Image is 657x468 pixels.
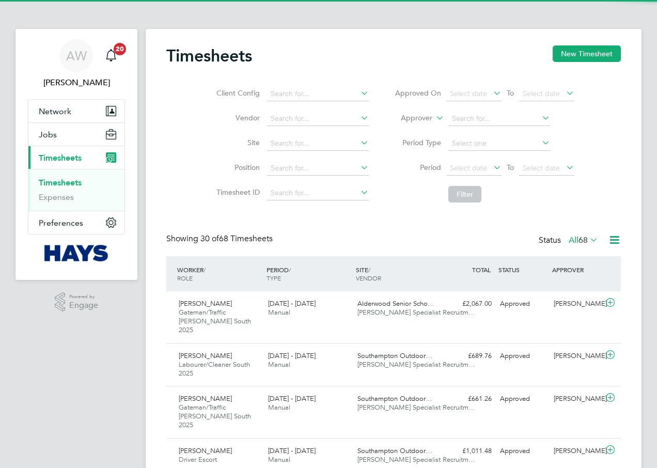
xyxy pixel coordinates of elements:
div: SITE [353,260,443,287]
span: Manual [268,360,290,369]
span: [PERSON_NAME] [179,351,232,360]
span: Select date [523,163,560,173]
span: Select date [523,89,560,98]
div: STATUS [496,260,550,279]
span: ROLE [177,274,193,282]
div: £689.76 [442,348,496,365]
span: Southampton Outdoor… [357,446,432,455]
nav: Main navigation [15,29,137,280]
span: Manual [268,403,290,412]
span: Manual [268,455,290,464]
input: Search for... [267,112,369,126]
button: Network [28,100,124,122]
span: [DATE] - [DATE] [268,446,316,455]
a: Go to home page [28,245,125,261]
span: Timesheets [39,153,82,163]
span: Labourer/Cleaner South 2025 [179,360,250,378]
div: Status [539,233,600,248]
label: Period Type [395,138,441,147]
span: Engage [69,301,98,310]
span: Alan Watts [28,76,125,89]
span: 68 Timesheets [200,233,273,244]
a: Expenses [39,192,74,202]
div: £1,011.48 [442,443,496,460]
span: [DATE] - [DATE] [268,394,316,403]
span: AW [66,49,87,63]
span: Jobs [39,130,57,139]
div: £2,067.00 [442,295,496,313]
button: Filter [448,186,481,202]
span: Driver Escort [179,455,217,464]
span: Preferences [39,218,83,228]
span: TYPE [267,274,281,282]
span: Powered by [69,292,98,301]
label: All [569,235,598,245]
span: Southampton Outdoor… [357,394,432,403]
label: Site [213,138,260,147]
span: [PERSON_NAME] [179,299,232,308]
span: [PERSON_NAME] [179,446,232,455]
span: 30 of [200,233,219,244]
span: Manual [268,308,290,317]
div: [PERSON_NAME] [550,295,603,313]
button: Jobs [28,123,124,146]
span: TOTAL [472,266,491,274]
span: To [504,161,517,174]
input: Search for... [267,87,369,101]
span: Gateman/Traffic [PERSON_NAME] South 2025 [179,403,251,429]
span: [PERSON_NAME] [179,394,232,403]
div: PERIOD [264,260,353,287]
h2: Timesheets [166,45,252,66]
span: [PERSON_NAME] Specialist Recruitm… [357,360,475,369]
a: AW[PERSON_NAME] [28,39,125,89]
div: WORKER [175,260,264,287]
a: 20 [101,39,121,72]
label: Approver [386,113,432,123]
a: Powered byEngage [55,292,99,312]
div: [PERSON_NAME] [550,391,603,408]
div: Approved [496,391,550,408]
span: To [504,86,517,100]
span: Select date [450,163,487,173]
button: Preferences [28,211,124,234]
input: Select one [448,136,550,151]
input: Search for... [267,136,369,151]
span: Gateman/Traffic [PERSON_NAME] South 2025 [179,308,251,334]
label: Approved On [395,88,441,98]
button: Timesheets [28,146,124,169]
div: Timesheets [28,169,124,211]
label: Vendor [213,113,260,122]
span: / [368,266,370,274]
div: Approved [496,348,550,365]
span: VENDOR [356,274,381,282]
span: 20 [114,43,126,55]
button: New Timesheet [553,45,621,62]
label: Client Config [213,88,260,98]
div: Showing [166,233,275,244]
div: [PERSON_NAME] [550,348,603,365]
span: 68 [578,235,588,245]
span: [PERSON_NAME] Specialist Recruitm… [357,455,475,464]
span: / [204,266,206,274]
div: APPROVER [550,260,603,279]
div: Approved [496,443,550,460]
img: hays-logo-retina.png [44,245,109,261]
span: [DATE] - [DATE] [268,351,316,360]
span: [DATE] - [DATE] [268,299,316,308]
div: Approved [496,295,550,313]
div: £661.26 [442,391,496,408]
span: Select date [450,89,487,98]
span: / [289,266,291,274]
span: [PERSON_NAME] Specialist Recruitm… [357,403,475,412]
span: Network [39,106,71,116]
span: [PERSON_NAME] Specialist Recruitm… [357,308,475,317]
a: Timesheets [39,178,82,188]
input: Search for... [267,161,369,176]
div: [PERSON_NAME] [550,443,603,460]
input: Search for... [267,186,369,200]
label: Position [213,163,260,172]
label: Timesheet ID [213,188,260,197]
label: Period [395,163,441,172]
span: Southampton Outdoor… [357,351,432,360]
input: Search for... [448,112,550,126]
